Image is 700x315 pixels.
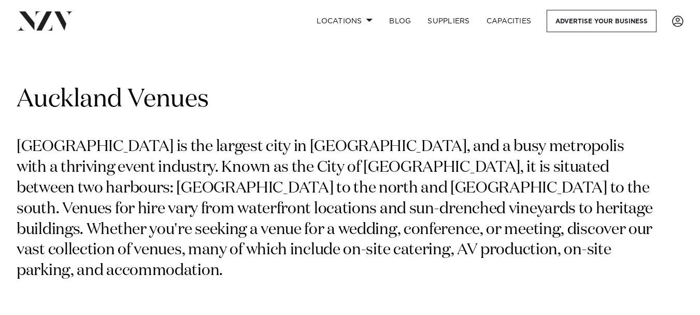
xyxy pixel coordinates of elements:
a: SUPPLIERS [419,10,478,32]
a: Capacities [478,10,540,32]
a: Advertise your business [547,10,656,32]
a: Locations [308,10,381,32]
a: BLOG [381,10,419,32]
p: [GEOGRAPHIC_DATA] is the largest city in [GEOGRAPHIC_DATA], and a busy metropolis with a thriving... [17,137,657,282]
h1: Auckland Venues [17,84,683,116]
img: nzv-logo.png [17,11,73,30]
